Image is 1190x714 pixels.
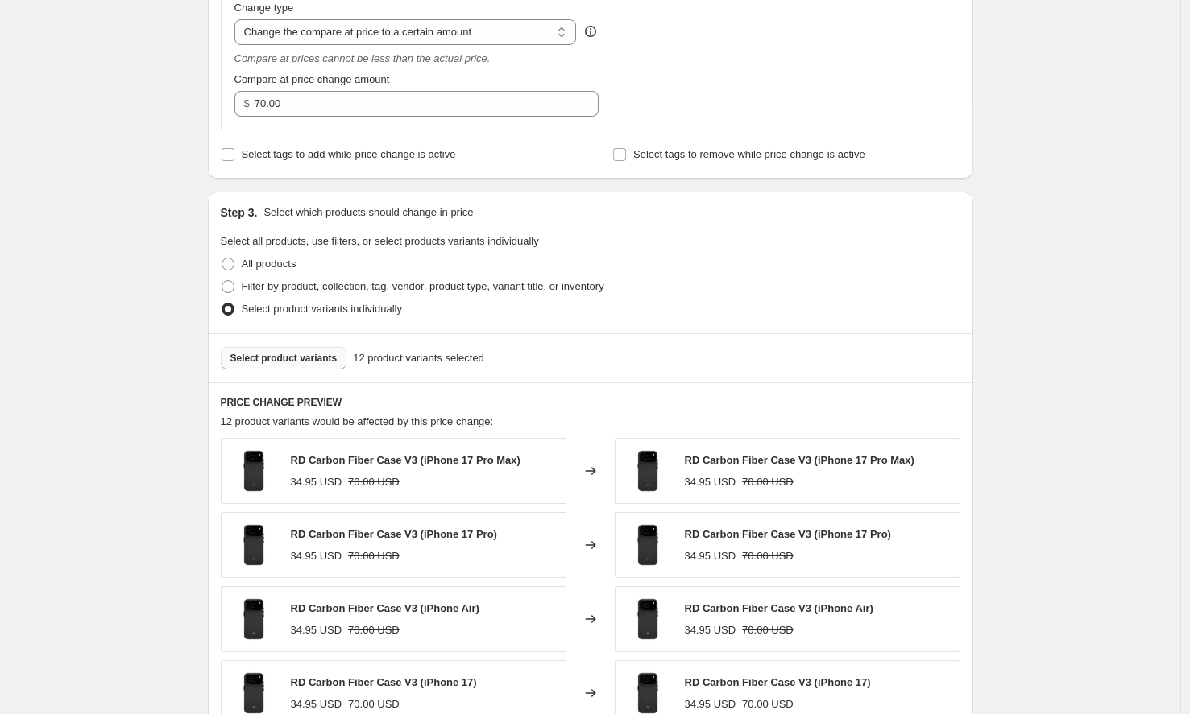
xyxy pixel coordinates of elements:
img: Bild1_12f2becf-1a2e-4917-ae9c-b1f77240b397_80x.jpg [624,521,672,569]
img: Bild1_12f2becf-1a2e-4917-ae9c-b1f77240b397_80x.jpg [230,595,278,643]
span: RD Carbon Fiber Case V3 (iPhone 17 Pro) [685,528,891,540]
span: RD Carbon Fiber Case V3 (iPhone 17 Pro Max) [685,454,914,466]
strike: 70.00 USD [348,622,400,638]
input: 80.00 [255,91,574,117]
div: help [583,23,599,39]
span: RD Carbon Fiber Case V3 (iPhone Air) [685,602,873,614]
div: 34.95 USD [685,622,736,638]
span: RD Carbon Fiber Case V3 (iPhone 17 Pro Max) [291,454,520,466]
div: 34.95 USD [291,622,342,638]
span: All products [242,258,296,270]
strike: 70.00 USD [742,622,794,638]
span: RD Carbon Fiber Case V3 (iPhone 17 Pro) [291,528,497,540]
span: RD Carbon Fiber Case V3 (iPhone 17) [291,676,477,688]
img: Bild1_12f2becf-1a2e-4917-ae9c-b1f77240b397_80x.jpg [624,447,672,495]
span: Select all products, use filters, or select products variants individually [221,235,539,247]
span: 12 product variants would be affected by this price change: [221,415,494,427]
div: 34.95 USD [685,474,736,490]
strike: 70.00 USD [348,696,400,712]
p: Select which products should change in price [263,204,473,221]
img: Bild1_12f2becf-1a2e-4917-ae9c-b1f77240b397_80x.jpg [230,521,278,569]
span: RD Carbon Fiber Case V3 (iPhone Air) [291,602,479,614]
div: 34.95 USD [291,696,342,712]
div: 34.95 USD [685,696,736,712]
h2: Step 3. [221,204,258,221]
span: Change type [234,2,294,14]
strike: 70.00 USD [348,548,400,564]
span: 12 product variants selected [353,350,484,366]
i: Compare at prices cannot be less than the actual price. [234,52,491,64]
span: Select tags to remove while price change is active [633,148,865,160]
strike: 70.00 USD [742,548,794,564]
div: 34.95 USD [685,548,736,564]
div: 34.95 USD [291,548,342,564]
span: Select tags to add while price change is active [242,148,456,160]
strike: 70.00 USD [742,696,794,712]
span: Select product variants individually [242,303,402,315]
strike: 70.00 USD [742,474,794,490]
img: Bild1_12f2becf-1a2e-4917-ae9c-b1f77240b397_80x.jpg [230,447,278,495]
span: Compare at price change amount [234,73,390,85]
img: Bild1_12f2becf-1a2e-4917-ae9c-b1f77240b397_80x.jpg [624,595,672,643]
span: $ [244,97,250,109]
span: Select product variants [230,352,338,365]
strike: 70.00 USD [348,474,400,490]
span: RD Carbon Fiber Case V3 (iPhone 17) [685,676,871,688]
div: 34.95 USD [291,474,342,490]
span: Filter by product, collection, tag, vendor, product type, variant title, or inventory [242,280,604,292]
button: Select product variants [221,347,347,369]
h6: PRICE CHANGE PREVIEW [221,396,960,409]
